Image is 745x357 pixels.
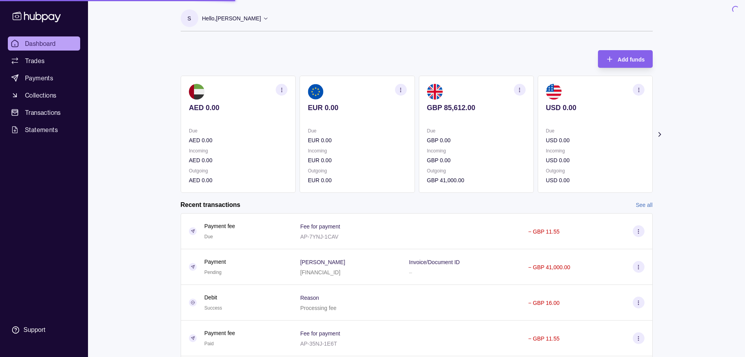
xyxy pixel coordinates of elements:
[189,156,287,165] p: AED 0.00
[189,176,287,185] p: AED 0.00
[427,176,525,185] p: GBP 41,000.00
[636,201,653,209] a: See all
[308,136,406,145] p: EUR 0.00
[308,103,406,112] p: EUR 0.00
[528,300,559,306] p: − GBP 16.00
[25,56,45,65] span: Trades
[427,127,525,135] p: Due
[409,259,460,265] p: Invoice/Document ID
[202,14,261,23] p: Hello, [PERSON_NAME]
[8,71,80,85] a: Payments
[427,147,525,155] p: Incoming
[205,222,235,230] p: Payment fee
[300,259,345,265] p: [PERSON_NAME]
[300,269,341,275] p: [FINANCIAL_ID]
[308,147,406,155] p: Incoming
[205,234,213,239] span: Due
[189,147,287,155] p: Incoming
[189,136,287,145] p: AED 0.00
[546,147,644,155] p: Incoming
[8,36,80,51] a: Dashboard
[189,167,287,175] p: Outgoing
[427,136,525,145] p: GBP 0.00
[187,14,191,23] p: S
[546,156,644,165] p: USD 0.00
[205,270,222,275] span: Pending
[528,264,570,270] p: − GBP 41,000.00
[308,176,406,185] p: EUR 0.00
[427,84,442,100] img: gb
[308,167,406,175] p: Outgoing
[189,103,287,112] p: AED 0.00
[8,54,80,68] a: Trades
[427,167,525,175] p: Outgoing
[189,127,287,135] p: Due
[546,84,561,100] img: us
[300,234,339,240] p: AP-7YNJ-1CAV
[546,103,644,112] p: USD 0.00
[546,136,644,145] p: USD 0.00
[189,84,205,100] img: ae
[300,330,340,337] p: Fee for payment
[528,228,559,235] p: − GBP 11.55
[598,50,652,68] button: Add funds
[25,108,61,117] span: Transactions
[205,293,222,302] p: Debit
[427,103,525,112] p: GBP 85,612.00
[181,201,241,209] h2: Recent transactions
[8,105,80,120] a: Transactions
[300,223,340,230] p: Fee for payment
[300,295,319,301] p: Reason
[23,326,45,334] div: Support
[300,341,337,347] p: AP-35NJ-1E6T
[205,257,226,266] p: Payment
[25,125,58,134] span: Statements
[300,305,337,311] p: Processing fee
[546,176,644,185] p: USD 0.00
[546,127,644,135] p: Due
[618,56,644,63] span: Add funds
[8,322,80,338] a: Support
[409,269,412,275] p: –
[25,91,56,100] span: Collections
[528,335,559,342] p: − GBP 11.55
[546,167,644,175] p: Outgoing
[8,123,80,137] a: Statements
[205,341,214,346] span: Paid
[25,39,56,48] span: Dashboard
[427,156,525,165] p: GBP 0.00
[308,127,406,135] p: Due
[8,88,80,102] a: Collections
[25,73,53,83] span: Payments
[308,156,406,165] p: EUR 0.00
[205,329,235,337] p: Payment fee
[308,84,323,100] img: eu
[205,305,222,311] span: Success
